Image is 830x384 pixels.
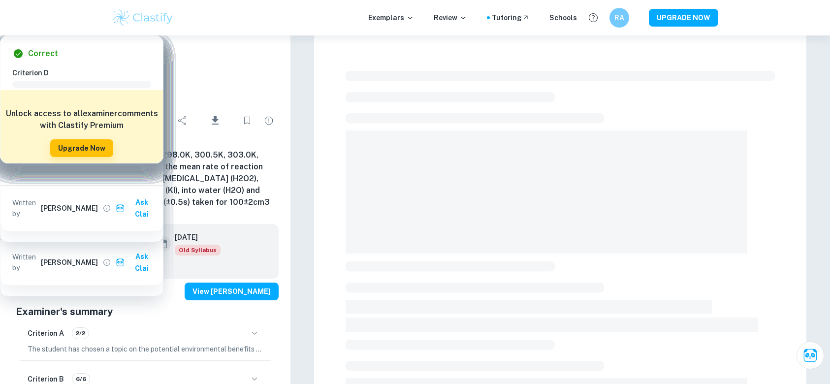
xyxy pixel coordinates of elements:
[12,197,39,219] p: Written by
[797,342,824,369] button: Ask Clai
[50,139,113,157] button: Upgrade Now
[492,12,530,23] a: Tutoring
[175,232,213,243] h6: [DATE]
[72,329,89,338] span: 2/2
[585,9,602,26] button: Help and Feedback
[237,111,257,130] div: Bookmark
[116,204,125,213] img: clai.svg
[175,245,221,256] div: Starting from the May 2025 session, the Chemistry IA requirements have changed. It's OK to refer ...
[175,245,221,256] span: Old Syllabus
[116,258,125,267] img: clai.svg
[614,12,625,23] h6: RA
[259,111,279,130] div: Report issue
[434,12,467,23] p: Review
[41,257,98,268] h6: [PERSON_NAME]
[100,256,114,269] button: View full profile
[649,9,718,27] button: UPGRADE NOW
[12,67,159,78] h6: Criterion D
[5,108,158,131] h6: Unlock access to all examiner comments with Clastify Premium
[12,252,39,273] p: Written by
[185,283,279,300] button: View [PERSON_NAME]
[100,201,114,215] button: View full profile
[368,12,414,23] p: Exemplars
[41,203,98,214] h6: [PERSON_NAME]
[114,193,159,223] button: Ask Clai
[28,344,263,354] p: The student has chosen a topic on the potential environmental benefits of using [MEDICAL_DATA] as...
[28,48,58,60] h6: Correct
[16,304,275,319] h5: Examiner's summary
[609,8,629,28] button: RA
[72,375,90,384] span: 6/6
[173,111,192,130] div: Share
[549,12,577,23] a: Schools
[28,328,64,339] h6: Criterion A
[112,8,174,28] img: Clastify logo
[194,108,235,133] div: Download
[114,248,159,277] button: Ask Clai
